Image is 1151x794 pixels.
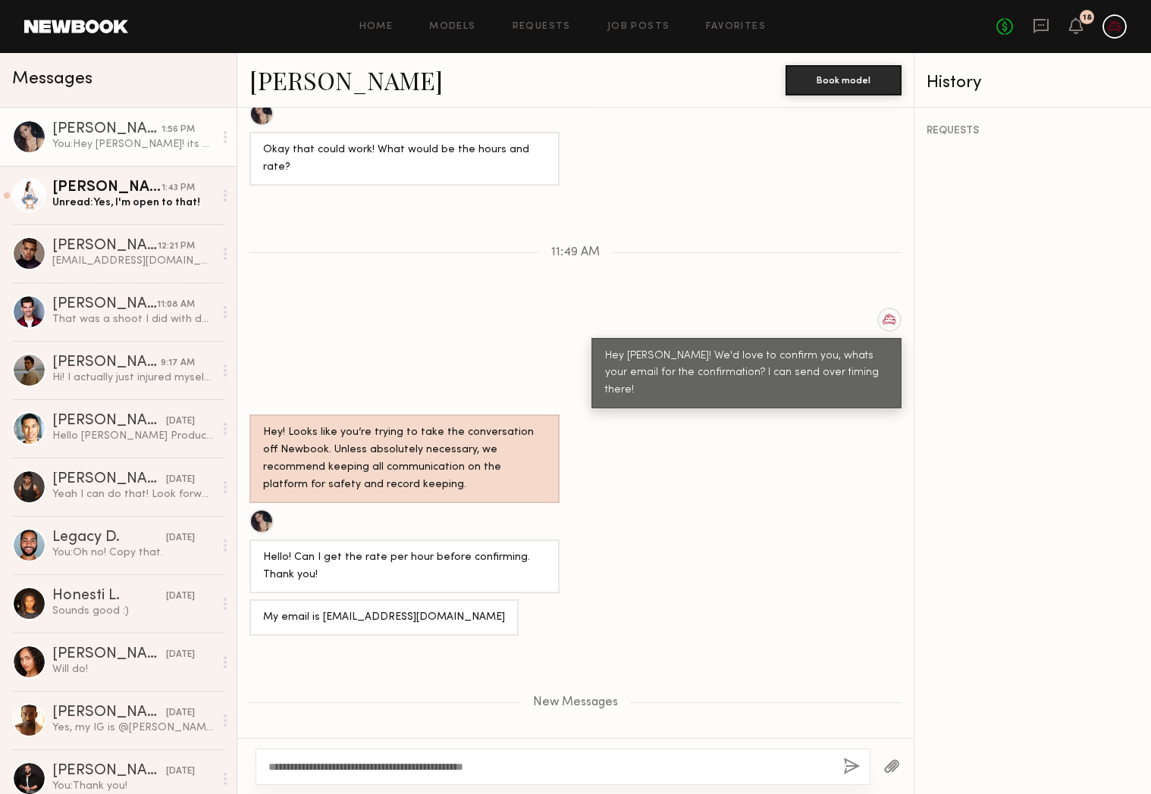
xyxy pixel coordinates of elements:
div: [DATE] [166,531,195,545]
div: Will do! [52,662,214,677]
div: My email is [EMAIL_ADDRESS][DOMAIN_NAME] [263,609,505,627]
div: [PERSON_NAME] [52,647,166,662]
div: [EMAIL_ADDRESS][DOMAIN_NAME], thank you! [52,254,214,268]
div: 1:56 PM [162,123,195,137]
div: 18 [1083,14,1092,22]
div: Legacy D. [52,530,166,545]
div: [DATE] [166,648,195,662]
div: [DATE] [166,589,195,604]
div: [PERSON_NAME] [52,764,166,779]
div: Sounds good :) [52,604,214,618]
div: [PERSON_NAME] [52,122,162,137]
div: Hey [PERSON_NAME]! We'd love to confirm you, whats your email for the confirmation? I can send ov... [605,348,888,400]
div: [PERSON_NAME] [52,472,166,487]
div: [DATE] [166,414,195,429]
div: Honesti L. [52,589,166,604]
span: 11:49 AM [551,246,600,259]
span: New Messages [533,696,618,709]
a: Models [429,22,475,32]
div: Yeah I can do that! Look forward to hear back from you [52,487,214,502]
div: [PERSON_NAME] [52,355,161,370]
div: Hey! Looks like you’re trying to take the conversation off Newbook. Unless absolutely necessary, ... [263,424,546,494]
div: Yes, my IG is @[PERSON_NAME] [52,721,214,735]
div: You: Hey [PERSON_NAME]! its $450 for the day, and only 12-6PM. [52,137,214,152]
div: [PERSON_NAME] [52,239,158,254]
a: Favorites [706,22,766,32]
div: REQUESTS [927,126,1139,136]
a: Job Posts [607,22,670,32]
div: [PERSON_NAME] [52,705,166,721]
a: Requests [513,22,571,32]
div: You: Oh no! Copy that. [52,545,214,560]
a: Home [359,22,394,32]
div: [PERSON_NAME] [52,180,162,195]
div: That was a shoot I did with dogs. [52,312,214,327]
div: 11:08 AM [157,298,195,312]
div: Okay that could work! What would be the hours and rate? [263,142,546,177]
div: 1:43 PM [162,181,195,195]
div: You: Thank you! [52,779,214,793]
div: History [927,74,1139,92]
button: Book model [786,65,902,95]
div: [PERSON_NAME] [52,414,166,429]
div: 12:21 PM [158,239,195,254]
a: Book model [786,73,902,86]
div: Hello [PERSON_NAME] Production! Yes I am available [DATE] and have attached the link to my Instag... [52,429,214,443]
div: [DATE] [166,764,195,779]
div: Unread: Yes, I'm open to that! [52,195,214,210]
a: [PERSON_NAME] [249,64,443,96]
div: [PERSON_NAME] [52,297,157,312]
div: Hi! I actually just injured myself playing basketball so I will be limping around unfortunately, ... [52,370,214,385]
div: Hello! Can I get the rate per hour before confirming. Thank you! [263,549,546,584]
div: [DATE] [166,706,195,721]
div: 9:17 AM [161,356,195,370]
span: Messages [12,70,93,88]
div: [DATE] [166,473,195,487]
